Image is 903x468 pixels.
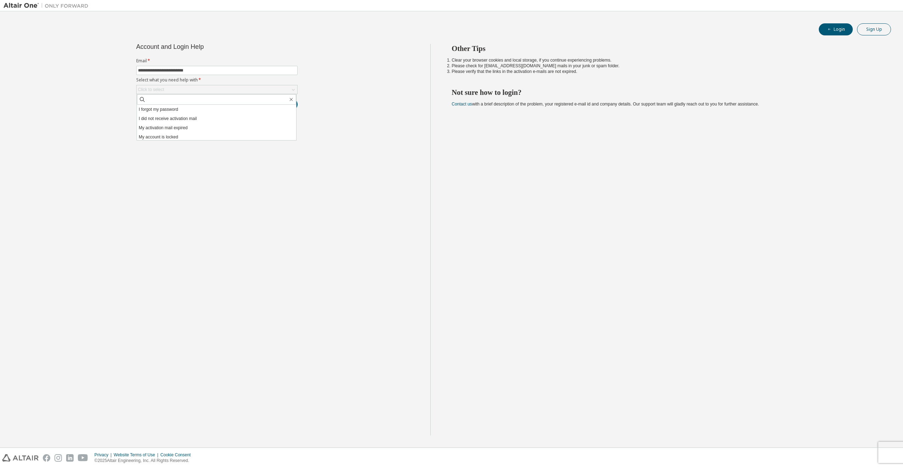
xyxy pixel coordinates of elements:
label: Select what you need help with [136,77,298,83]
div: Click to select [138,87,164,92]
h2: Not sure how to login? [452,88,879,97]
li: Please check for [EMAIL_ADDRESS][DOMAIN_NAME] mails in your junk or spam folder. [452,63,879,69]
div: Click to select [137,85,297,94]
div: Privacy [94,452,114,458]
img: Altair One [4,2,92,9]
img: youtube.svg [78,454,88,462]
p: © 2025 Altair Engineering, Inc. All Rights Reserved. [94,458,195,464]
img: instagram.svg [54,454,62,462]
button: Login [819,23,853,35]
div: Website Terms of Use [114,452,160,458]
li: Please verify that the links in the activation e-mails are not expired. [452,69,879,74]
img: facebook.svg [43,454,50,462]
li: I forgot my password [137,105,296,114]
li: Clear your browser cookies and local storage, if you continue experiencing problems. [452,57,879,63]
div: Account and Login Help [136,44,265,50]
h2: Other Tips [452,44,879,53]
div: Cookie Consent [160,452,195,458]
label: Email [136,58,298,64]
a: Contact us [452,102,472,107]
span: with a brief description of the problem, your registered e-mail id and company details. Our suppo... [452,102,759,107]
button: Sign Up [857,23,891,35]
img: linkedin.svg [66,454,74,462]
img: altair_logo.svg [2,454,39,462]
